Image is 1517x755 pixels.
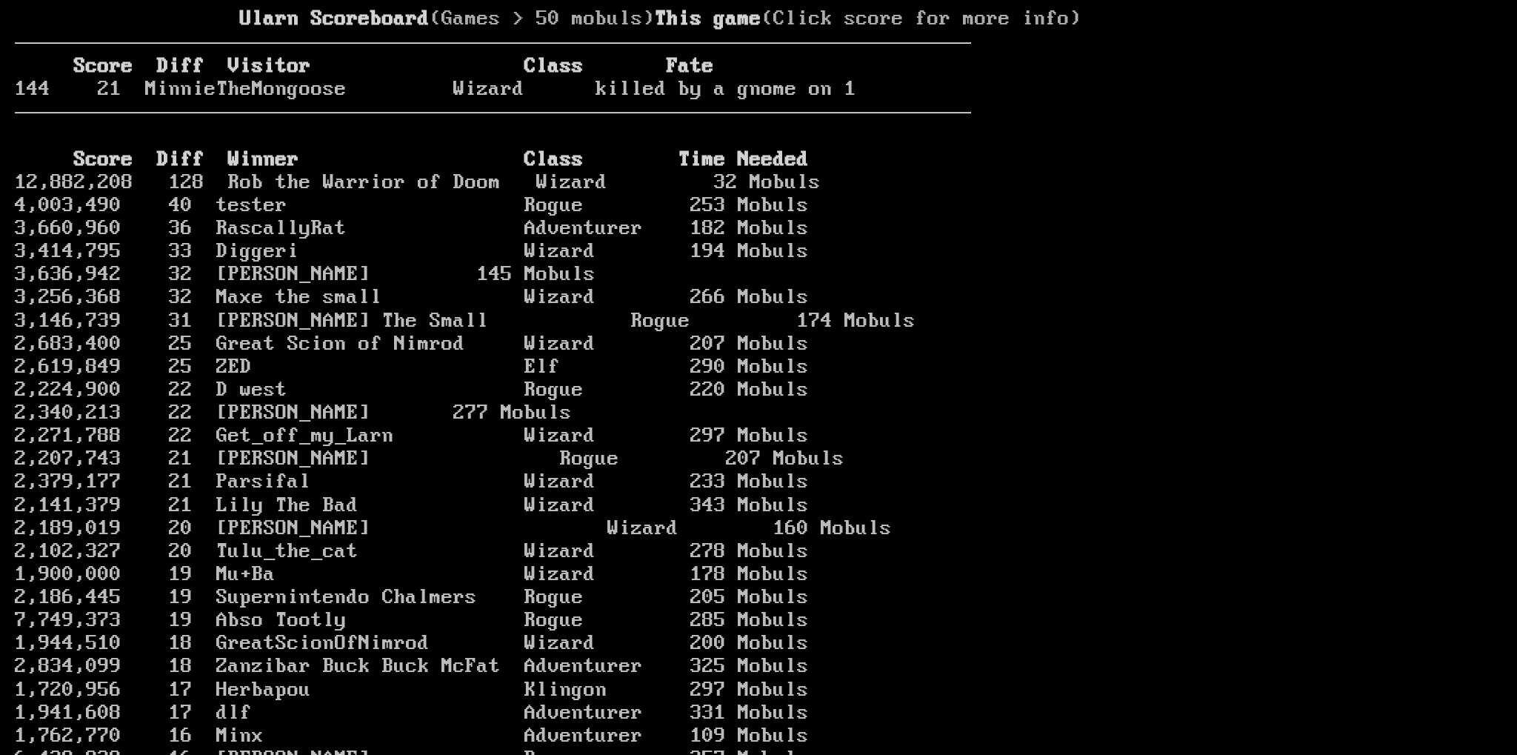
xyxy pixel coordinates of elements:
[15,470,809,493] a: 2,379,177 21 Parsifal Wizard 233 Mobuls
[15,562,809,586] a: 1,900,000 19 Mu+Ba Wizard 178 Mobuls
[15,193,809,217] a: 4,003,490 40 tester Rogue 253 Mobuls
[15,654,809,678] a: 2,834,099 18 Zanzibar Buck Buck McFat Adventurer 325 Mobuls
[240,7,430,30] b: Ularn Scoreboard
[15,447,844,470] a: 2,207,743 21 [PERSON_NAME] Rogue 207 Mobuls
[74,147,809,171] b: Score Diff Winner Class Time Needed
[15,516,892,540] a: 2,189,019 20 [PERSON_NAME] Wizard 160 Mobuls
[15,170,821,194] a: 12,882,208 128 Rob the Warrior of Doom Wizard 32 Mobuls
[15,401,572,425] a: 2,340,213 22 [PERSON_NAME] 277 Mobuls
[15,608,809,632] a: 7,749,373 19 Abso Tootly Rogue 285 Mobuls
[74,54,714,78] b: Score Diff Visitor Class Fate
[15,631,809,655] a: 1,944,510 18 GreatScionOfNimrod Wizard 200 Mobuls
[15,309,916,333] a: 3,146,739 31 [PERSON_NAME] The Small Rogue 174 Mobuls
[15,7,970,717] larn: (Games > 50 mobuls) (Click score for more info) Click on a score for more information ---- Reload...
[15,585,809,609] a: 2,186,445 19 Supernintendo Chalmers Rogue 205 Mobuls
[15,285,809,309] a: 3,256,368 32 Maxe the small Wizard 266 Mobuls
[15,378,809,402] a: 2,224,900 22 D west Rogue 220 Mobuls
[15,239,809,263] a: 3,414,795 33 Diggeri Wizard 194 Mobuls
[15,493,809,517] a: 2,141,379 21 Lily The Bad Wizard 343 Mobuls
[15,332,809,356] a: 2,683,400 25 Great Scion of Nimrod Wizard 207 Mobuls
[15,77,856,101] a: 144 21 MinnieTheMongoose Wizard killed by a gnome on 1
[655,7,761,30] b: This game
[15,701,809,725] a: 1,941,608 17 dlf Adventurer 331 Mobuls
[15,539,809,563] a: 2,102,327 20 Tulu_the_cat Wizard 278 Mobuls
[15,216,809,240] a: 3,660,960 36 RascallyRat Adventurer 182 Mobuls
[15,424,809,448] a: 2,271,788 22 Get_off_my_Larn Wizard 297 Mobuls
[15,355,809,379] a: 2,619,849 25 ZED Elf 290 Mobuls
[15,262,596,286] a: 3,636,942 32 [PERSON_NAME] 145 Mobuls
[15,678,809,702] a: 1,720,956 17 Herbapou Klingon 297 Mobuls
